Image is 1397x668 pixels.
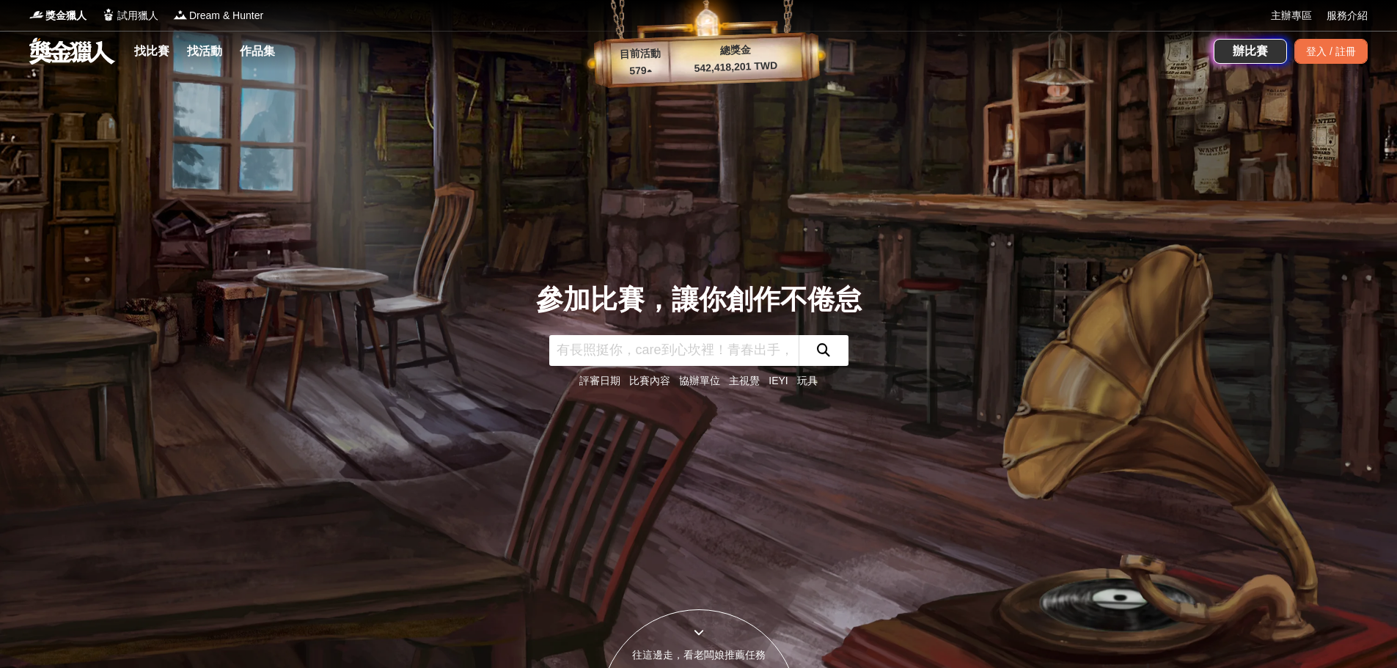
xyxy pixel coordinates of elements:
[29,8,87,23] a: Logo獎金獵人
[128,41,175,62] a: 找比賽
[181,41,228,62] a: 找活動
[629,375,670,386] a: 比賽內容
[611,62,670,80] p: 579 ▴
[1214,39,1287,64] a: 辦比賽
[189,8,263,23] span: Dream & Hunter
[797,375,818,386] a: 玩具
[601,647,797,663] div: 往這邊走，看老闆娘推薦任務
[769,375,788,386] a: IEYI
[536,279,862,320] div: 參加比賽，讓你創作不倦怠
[1271,8,1312,23] a: 主辦專區
[234,41,281,62] a: 作品集
[579,375,620,386] a: 評審日期
[729,375,760,386] a: 主視覺
[679,375,720,386] a: 協辦單位
[669,40,802,60] p: 總獎金
[670,57,802,77] p: 542,418,201 TWD
[610,45,670,63] p: 目前活動
[117,8,158,23] span: 試用獵人
[173,7,188,22] img: Logo
[45,8,87,23] span: 獎金獵人
[101,8,158,23] a: Logo試用獵人
[101,7,116,22] img: Logo
[549,335,799,366] input: 有長照挺你，care到心坎裡！青春出手，拍出照顧 影音徵件活動
[173,8,263,23] a: LogoDream & Hunter
[1294,39,1368,64] div: 登入 / 註冊
[29,7,44,22] img: Logo
[1327,8,1368,23] a: 服務介紹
